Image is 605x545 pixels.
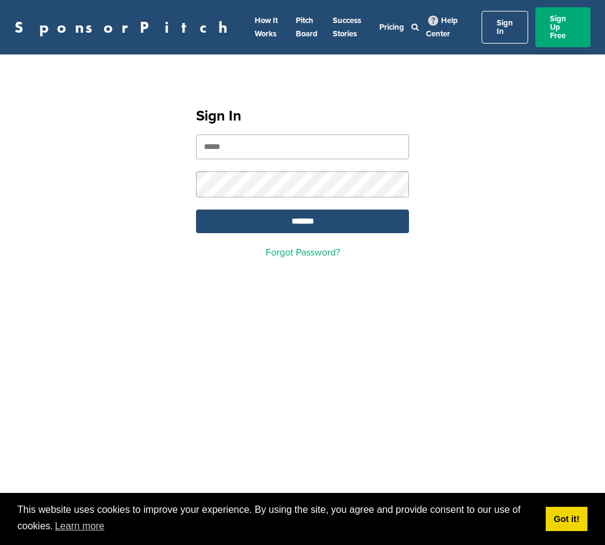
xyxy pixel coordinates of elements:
[266,246,340,259] a: Forgot Password?
[379,22,404,32] a: Pricing
[196,105,409,127] h1: Sign In
[255,16,278,39] a: How It Works
[53,517,106,535] a: learn more about cookies
[296,16,318,39] a: Pitch Board
[546,507,587,531] a: dismiss cookie message
[482,11,528,44] a: Sign In
[426,13,458,41] a: Help Center
[535,7,590,47] a: Sign Up Free
[18,503,536,535] span: This website uses cookies to improve your experience. By using the site, you agree and provide co...
[15,19,235,35] a: SponsorPitch
[333,16,361,39] a: Success Stories
[557,497,595,535] iframe: Button to launch messaging window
